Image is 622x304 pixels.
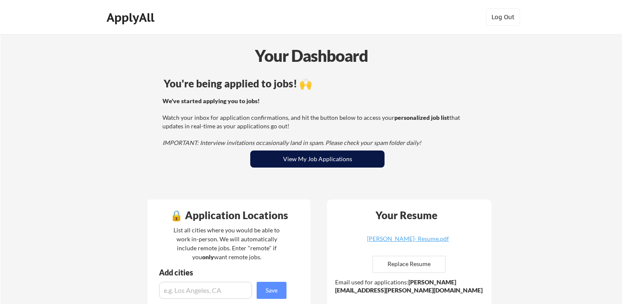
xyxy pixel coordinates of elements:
[357,236,459,242] div: [PERSON_NAME]- Resume.pdf
[257,282,286,299] button: Save
[164,78,471,89] div: You're being applied to jobs! 🙌
[357,236,459,249] a: [PERSON_NAME]- Resume.pdf
[159,282,252,299] input: e.g. Los Angeles, CA
[159,269,289,276] div: Add cities
[150,210,308,220] div: 🔒 Application Locations
[162,139,421,146] em: IMPORTANT: Interview invitations occasionally land in spam. Please check your spam folder daily!
[202,253,214,261] strong: only
[394,114,449,121] strong: personalized job list
[168,226,285,261] div: List all cities where you would be able to work in-person. We will automatically include remote j...
[162,97,470,147] div: Watch your inbox for application confirmations, and hit the button below to access your that upda...
[250,151,385,168] button: View My Job Applications
[486,9,520,26] button: Log Out
[364,210,448,220] div: Your Resume
[107,10,157,25] div: ApplyAll
[162,97,260,104] strong: We've started applying you to jobs!
[1,43,622,68] div: Your Dashboard
[335,278,483,294] strong: [PERSON_NAME][EMAIL_ADDRESS][PERSON_NAME][DOMAIN_NAME]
